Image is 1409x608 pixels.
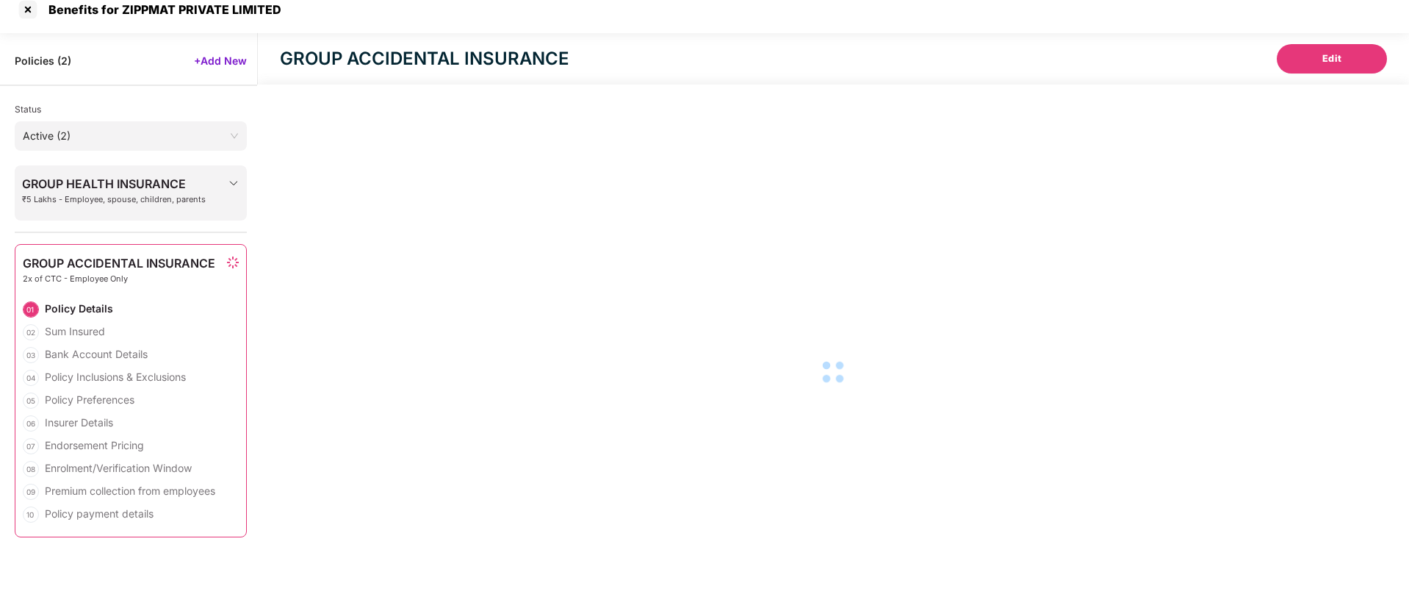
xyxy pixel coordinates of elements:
[23,370,39,386] div: 04
[23,301,39,318] div: 01
[45,301,113,315] div: Policy Details
[23,438,39,454] div: 07
[45,484,215,498] div: Premium collection from employees
[15,104,41,115] span: Status
[40,2,281,17] div: Benefits for ZIPPMAT PRIVATE LIMITED
[45,461,192,475] div: Enrolment/Verification Window
[45,393,134,407] div: Policy Preferences
[45,370,186,384] div: Policy Inclusions & Exclusions
[194,54,247,68] span: +Add New
[45,347,148,361] div: Bank Account Details
[23,274,215,284] span: 2x of CTC - Employee Only
[23,393,39,409] div: 05
[23,125,239,147] span: Active (2)
[45,324,105,338] div: Sum Insured
[22,195,206,204] span: ₹5 Lakhs - Employee, spouse, children, parents
[23,257,215,270] span: GROUP ACCIDENTAL INSURANCE
[23,324,39,340] div: 02
[45,438,144,452] div: Endorsement Pricing
[1322,51,1342,66] span: Edit
[1277,44,1387,74] button: Edit
[228,177,239,189] img: svg+xml;base64,PHN2ZyBpZD0iRHJvcGRvd24tMzJ4MzIiIHhtbG5zPSJodHRwOi8vd3d3LnczLm9yZy8yMDAwL3N2ZyIgd2...
[23,415,39,432] div: 06
[23,484,39,500] div: 09
[15,54,71,68] span: Policies ( 2 )
[23,347,39,363] div: 03
[23,507,39,523] div: 10
[280,46,569,72] div: GROUP ACCIDENTAL INSURANCE
[22,177,206,190] span: GROUP HEALTH INSURANCE
[45,507,154,521] div: Policy payment details
[45,415,113,429] div: Insurer Details
[23,461,39,477] div: 08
